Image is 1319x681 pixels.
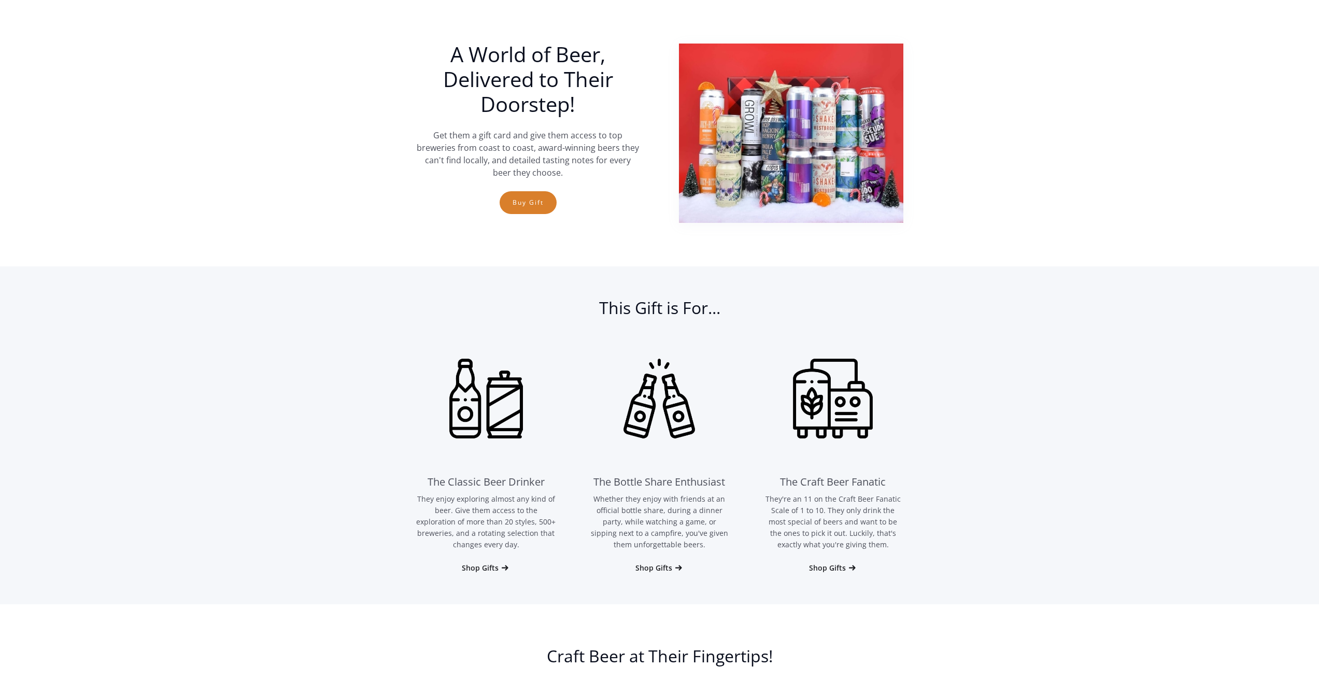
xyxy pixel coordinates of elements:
[462,563,499,573] div: Shop Gifts
[500,191,557,214] a: Buy Gift
[416,129,640,179] p: Get them a gift card and give them access to top breweries from coast to coast, award-winning bee...
[635,563,684,573] a: Shop Gifts
[635,563,672,573] div: Shop Gifts
[416,42,640,117] h1: A World of Beer, Delivered to Their Doorstep!
[589,493,730,550] p: Whether they enjoy with friends at an official bottle share, during a dinner party, while watchin...
[809,563,857,573] a: Shop Gifts
[593,474,725,490] div: The Bottle Share Enthusiast
[428,474,545,490] div: The Classic Beer Drinker
[763,493,903,550] p: They're an 11 on the Craft Beer Fanatic Scale of 1 to 10. They only drink the most special of bee...
[416,493,557,550] p: They enjoy exploring almost any kind of beer. Give them access to the exploration of more than 20...
[809,563,846,573] div: Shop Gifts
[780,474,886,490] div: The Craft Beer Fanatic
[416,646,903,677] h2: Craft Beer at Their Fingertips!
[416,297,903,329] h2: This Gift is For...
[462,563,510,573] a: Shop Gifts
